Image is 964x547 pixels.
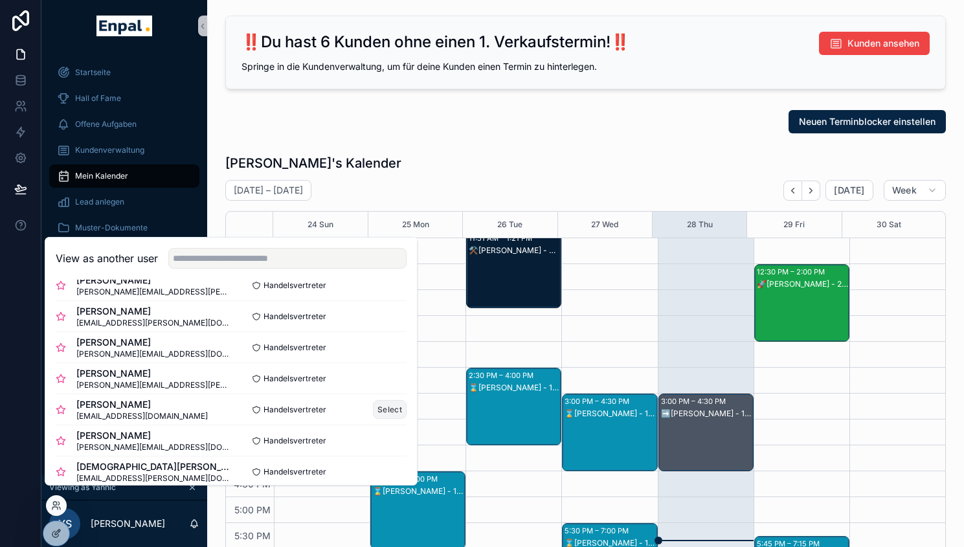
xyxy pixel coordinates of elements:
[96,16,151,36] img: App logo
[263,280,326,291] span: Handelsvertreter
[49,113,199,136] a: Offene Aufgaben
[819,32,930,55] button: Kunden ansehen
[49,61,199,84] a: Startseite
[56,251,158,266] h2: View as another user
[76,318,231,328] span: [EMAIL_ADDRESS][PERSON_NAME][DOMAIN_NAME]
[373,400,407,419] button: Select
[75,223,148,233] span: Muster-Dokumente
[49,164,199,188] a: Mein Kalender
[834,184,864,196] span: [DATE]
[373,486,464,497] div: ⌛[PERSON_NAME] - 1. VG
[41,52,207,282] div: scrollable content
[783,181,802,201] button: Back
[76,380,231,390] span: [PERSON_NAME][EMAIL_ADDRESS][PERSON_NAME][DOMAIN_NAME]
[75,93,121,104] span: Hall of Fame
[230,478,274,489] span: 4:30 PM
[91,517,165,530] p: [PERSON_NAME]
[659,394,753,471] div: 3:00 PM – 4:30 PM➡️[PERSON_NAME] - 1. VG
[469,232,535,245] div: 11:51 AM – 1:21 PM
[241,32,630,52] h2: ‼️Du hast 6 Kunden ohne einen 1. Verkaufstermin!‼️
[263,374,326,384] span: Handelsvertreter
[49,216,199,240] a: Muster-Dokumente
[467,231,561,307] div: 11:51 AM – 1:21 PM⚒️[PERSON_NAME] - MVT
[757,279,848,289] div: 🚀[PERSON_NAME] - 2. VG
[49,87,199,110] a: Hall of Fame
[225,154,401,172] h1: [PERSON_NAME]'s Kalender
[497,212,522,238] button: 26 Tue
[263,342,326,353] span: Handelsvertreter
[263,311,326,322] span: Handelsvertreter
[757,265,828,278] div: 12:30 PM – 2:00 PM
[263,436,326,446] span: Handelsvertreter
[789,110,946,133] button: Neuen Terminblocker einstellen
[76,274,231,287] span: [PERSON_NAME]
[75,119,137,129] span: Offene Aufgaben
[467,368,561,445] div: 2:30 PM – 4:00 PM⌛[PERSON_NAME] - 1. VG
[75,67,111,78] span: Startseite
[76,336,231,349] span: [PERSON_NAME]
[263,405,326,415] span: Handelsvertreter
[661,395,729,408] div: 3:00 PM – 4:30 PM
[76,460,231,473] span: [DEMOGRAPHIC_DATA][PERSON_NAME]
[563,394,656,471] div: 3:00 PM – 4:30 PM⌛[PERSON_NAME] - 1. VG
[469,369,537,382] div: 2:30 PM – 4:00 PM
[76,305,231,318] span: [PERSON_NAME]
[565,524,632,537] div: 5:30 PM – 7:00 PM
[469,383,560,393] div: ⌛[PERSON_NAME] - 1. VG
[76,367,231,380] span: [PERSON_NAME]
[565,395,633,408] div: 3:00 PM – 4:30 PM
[76,473,231,484] span: [EMAIL_ADDRESS][PERSON_NAME][DOMAIN_NAME]
[75,171,128,181] span: Mein Kalender
[799,115,936,128] span: Neuen Terminblocker einstellen
[49,139,199,162] a: Kundenverwaltung
[49,482,116,493] span: Viewing as Yannic
[884,180,946,201] button: Week
[75,145,144,155] span: Kundenverwaltung
[661,408,752,419] div: ➡️[PERSON_NAME] - 1. VG
[76,411,208,421] span: [EMAIL_ADDRESS][DOMAIN_NAME]
[231,504,274,515] span: 5:00 PM
[231,530,274,541] span: 5:30 PM
[402,212,429,238] button: 25 Mon
[565,408,656,419] div: ⌛[PERSON_NAME] - 1. VG
[825,180,873,201] button: [DATE]
[783,212,805,238] button: 29 Fri
[75,197,124,207] span: Lead anlegen
[892,184,917,196] span: Week
[76,429,231,442] span: [PERSON_NAME]
[76,442,231,452] span: [PERSON_NAME][EMAIL_ADDRESS][DOMAIN_NAME]
[687,212,713,238] button: 28 Thu
[76,287,231,297] span: [PERSON_NAME][EMAIL_ADDRESS][PERSON_NAME][DOMAIN_NAME]
[308,212,333,238] button: 24 Sun
[76,349,231,359] span: [PERSON_NAME][EMAIL_ADDRESS][DOMAIN_NAME]
[755,265,849,341] div: 12:30 PM – 2:00 PM🚀[PERSON_NAME] - 2. VG
[241,61,597,72] span: Springe in die Kundenverwaltung, um für deine Kunden einen Termin zu hinterlegen.
[76,398,208,411] span: [PERSON_NAME]
[847,37,919,50] span: Kunden ansehen
[591,212,618,238] button: 27 Wed
[469,245,560,256] div: ⚒️[PERSON_NAME] - MVT
[234,184,303,197] h2: [DATE] – [DATE]
[49,190,199,214] a: Lead anlegen
[802,181,820,201] button: Next
[877,212,901,238] button: 30 Sat
[263,467,326,477] span: Handelsvertreter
